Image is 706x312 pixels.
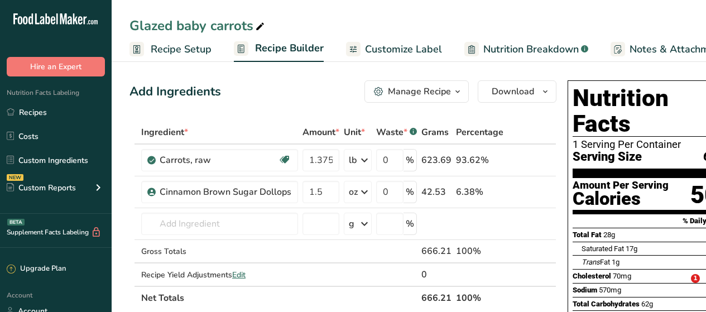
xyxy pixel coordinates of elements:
[492,85,534,98] span: Download
[365,42,442,57] span: Customize Label
[456,153,503,167] div: 93.62%
[302,126,339,139] span: Amount
[7,219,25,225] div: BETA
[612,258,619,266] span: 1g
[573,272,611,280] span: Cholesterol
[582,258,600,266] i: Trans
[388,85,451,98] div: Manage Recipe
[478,80,556,103] button: Download
[626,244,637,253] span: 17g
[456,185,503,199] div: 6.38%
[129,16,267,36] div: Glazed baby carrots
[456,126,503,139] span: Percentage
[7,174,23,181] div: NEW
[582,244,624,253] span: Saturated Fat
[129,37,212,62] a: Recipe Setup
[255,41,324,56] span: Recipe Builder
[573,300,640,308] span: Total Carbohydrates
[421,244,452,258] div: 666.21
[603,231,615,239] span: 28g
[364,80,469,103] button: Manage Recipe
[376,126,417,139] div: Waste
[421,153,452,167] div: 623.69
[421,268,452,281] div: 0
[160,153,278,167] div: Carrots, raw
[691,274,700,283] span: 1
[573,191,669,207] div: Calories
[613,272,631,280] span: 70mg
[7,182,76,194] div: Custom Reports
[141,269,298,281] div: Recipe Yield Adjustments
[151,42,212,57] span: Recipe Setup
[599,286,621,294] span: 570mg
[141,213,298,235] input: Add Ingredient
[349,217,354,231] div: g
[7,263,66,275] div: Upgrade Plan
[582,258,610,266] span: Fat
[344,126,365,139] span: Unit
[483,42,579,57] span: Nutrition Breakdown
[454,286,506,309] th: 100%
[139,286,419,309] th: Net Totals
[141,246,298,257] div: Gross Totals
[573,286,597,294] span: Sodium
[349,153,357,167] div: lb
[419,286,454,309] th: 666.21
[129,83,221,101] div: Add Ingredients
[668,274,695,301] iframe: Intercom live chat
[160,185,291,199] div: Cinnamon Brown Sugar Dollops
[346,37,442,62] a: Customize Label
[421,185,452,199] div: 42.53
[573,231,602,239] span: Total Fat
[573,180,669,191] div: Amount Per Serving
[7,57,105,76] button: Hire an Expert
[232,270,246,280] span: Edit
[464,37,588,62] a: Nutrition Breakdown
[349,185,358,199] div: oz
[141,126,188,139] span: Ingredient
[421,126,449,139] span: Grams
[234,36,324,63] a: Recipe Builder
[641,300,653,308] span: 62g
[573,150,642,164] span: Serving Size
[456,244,503,258] div: 100%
